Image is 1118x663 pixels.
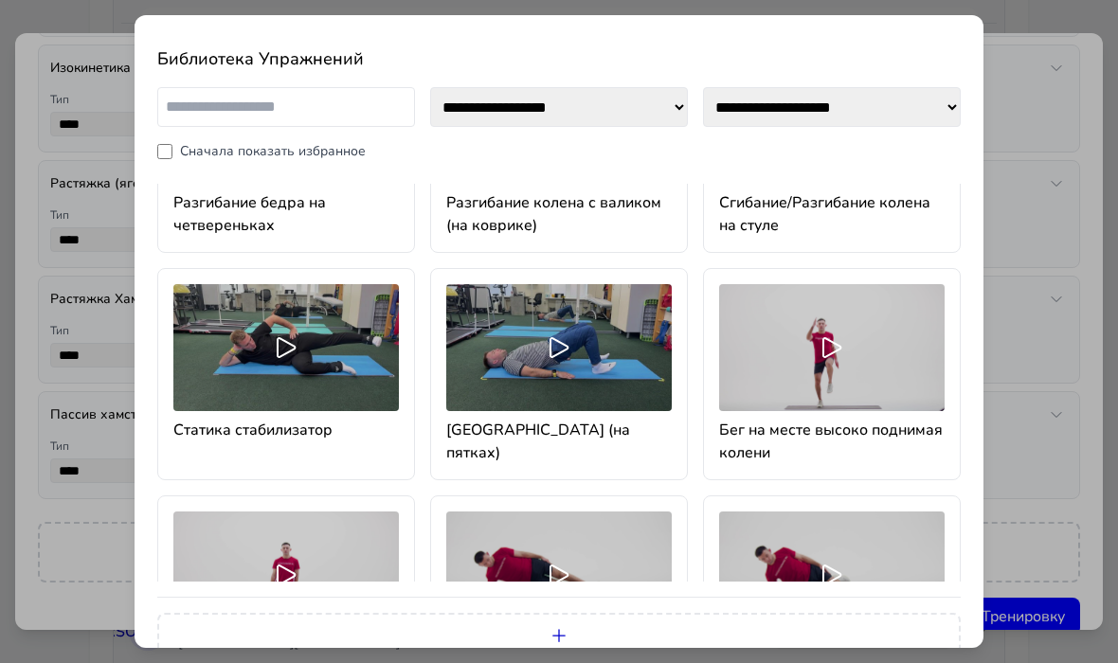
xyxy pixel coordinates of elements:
h3: Библиотека Упражнений [157,38,961,72]
label: Сначала показать избранное [180,142,366,161]
h4: Разгибание бедра на четвереньках [173,191,399,237]
h4: [GEOGRAPHIC_DATA] (на пятках) [446,419,672,464]
h4: Сгибание/Разгибание колена на стуле [719,191,945,237]
h4: Статика стабилизатор [173,419,399,441]
h4: Разгибание колена с валиком (на коврике) [446,191,672,237]
h4: Бег на месте высоко поднимая колени [719,419,945,464]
